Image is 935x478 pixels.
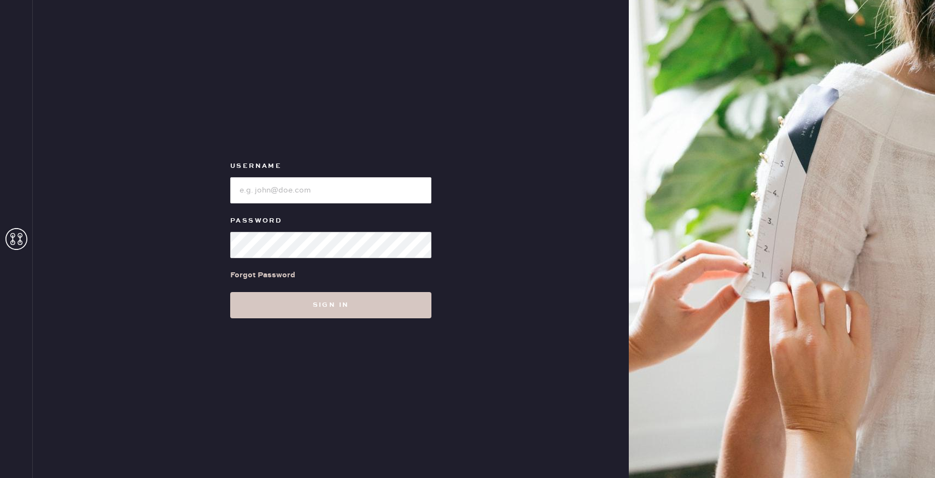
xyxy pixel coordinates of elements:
[230,292,431,318] button: Sign in
[230,177,431,203] input: e.g. john@doe.com
[230,214,431,228] label: Password
[230,269,295,281] div: Forgot Password
[230,258,295,292] a: Forgot Password
[230,160,431,173] label: Username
